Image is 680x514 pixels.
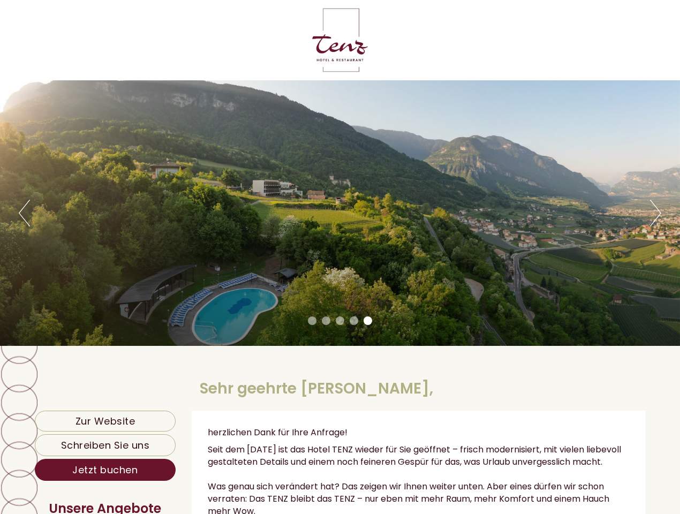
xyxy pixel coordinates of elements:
button: Senden [351,279,422,301]
a: Schreiben Sie uns [35,434,176,456]
h1: Sehr geehrte [PERSON_NAME], [200,381,433,397]
button: Next [650,200,661,226]
a: Zur Website [35,411,176,432]
div: Hotel Tenz [16,33,186,42]
a: Jetzt buchen [35,459,176,481]
small: 00:23 [16,54,186,62]
div: Guten Tag, wie können wir Ihnen helfen? [8,31,191,64]
button: Previous [19,200,30,226]
div: [DATE] [190,8,232,26]
p: herzlichen Dank für Ihre Anfrage! [208,427,630,439]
